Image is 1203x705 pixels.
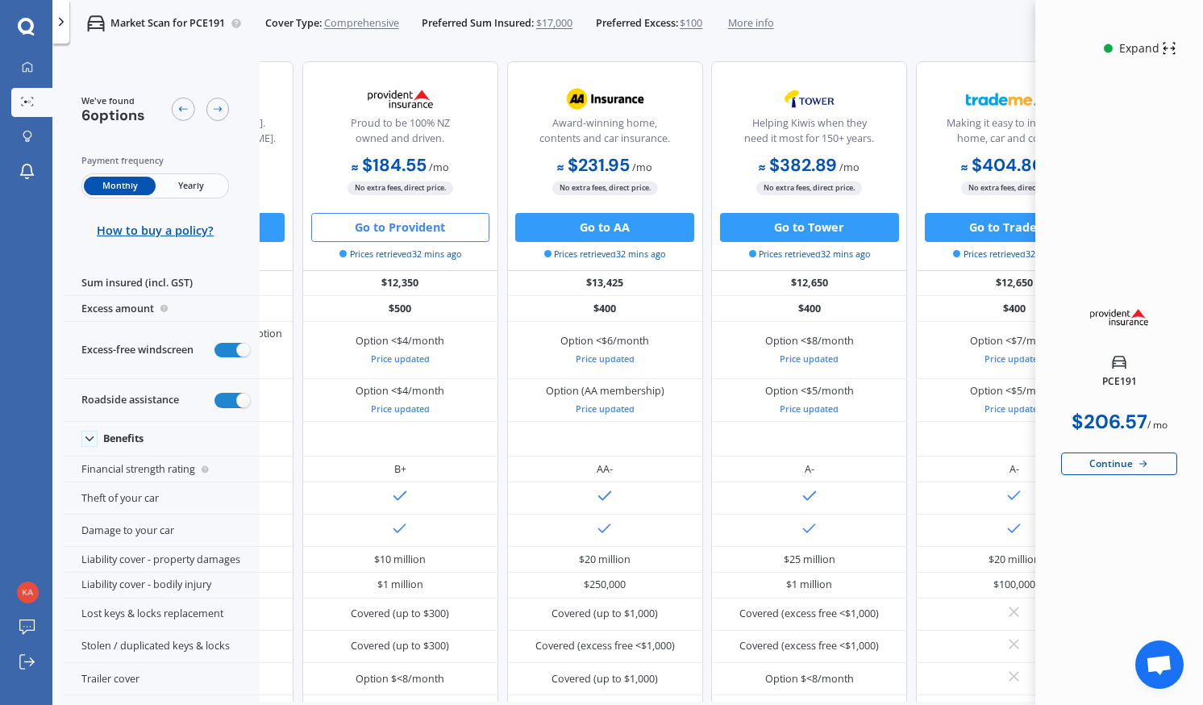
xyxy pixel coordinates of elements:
[81,106,145,125] span: 6 options
[552,672,658,686] div: Covered (up to $1,000)
[356,384,444,416] div: Option <$4/month
[916,296,1112,322] div: $400
[64,322,260,379] div: Excess-free windscreen
[64,663,260,695] div: Trailer cover
[720,213,898,242] button: Go to Tower
[557,81,653,117] img: AA.webp
[711,296,907,322] div: $400
[1117,40,1162,56] div: Expand
[64,482,260,515] div: Theft of your car
[356,334,444,366] div: Option <$4/month
[84,177,155,195] span: Monthly
[560,334,649,366] div: Option <$6/month
[544,248,666,261] span: Prices retrieved 32 mins ago
[1102,372,1137,391] div: PCE191
[87,15,105,32] img: car.f15378c7a67c060ca3f3.svg
[784,553,835,567] div: $25 million
[765,402,854,416] div: Price updated
[97,223,214,238] span: How to buy a policy?
[805,462,814,477] div: A-
[597,462,613,477] div: AA-
[579,553,631,567] div: $20 million
[739,607,879,621] div: Covered (excess free <$1,000)
[339,248,461,261] span: Prices retrieved 32 mins ago
[759,154,837,177] b: $382.89
[557,154,630,177] b: $231.95
[81,153,230,168] div: Payment frequency
[1102,356,1137,369] img: car.f15378c7a67c060ca3f3.svg
[103,432,144,445] div: Benefits
[81,94,145,107] span: We've found
[519,116,690,152] div: Award-winning home, contents and car insurance.
[711,271,907,297] div: $12,650
[64,599,260,631] div: Lost keys & locks replacement
[970,352,1059,366] div: Price updated
[552,181,658,195] span: No extra fees, direct price.
[64,379,260,422] div: Roadside assistance
[765,384,854,416] div: Option <$5/month
[536,16,572,31] span: $17,000
[584,578,626,592] div: $250,000
[761,81,857,117] img: Tower.webp
[515,213,693,242] button: Go to AA
[64,547,260,573] div: Liability cover - property damages
[507,271,703,297] div: $13,425
[356,352,444,366] div: Price updated
[1009,462,1019,477] div: A-
[1135,640,1184,689] div: Open chat
[507,296,703,322] div: $400
[749,248,871,261] span: Prices retrieved 32 mins ago
[552,607,658,621] div: Covered (up to $1,000)
[352,81,448,117] img: Provident.png
[1076,301,1162,333] img: Provident.png
[953,248,1075,261] span: Prices retrieved 32 mins ago
[989,553,1040,567] div: $20 million
[839,161,860,174] span: / mo
[916,271,1112,297] div: $12,650
[786,578,832,592] div: $1 million
[724,116,895,152] div: Helping Kiwis when they need it most for 150+ years.
[64,515,260,547] div: Damage to your car
[929,116,1100,152] div: Making it easy to insure your home, car and contents.
[302,296,498,322] div: $500
[765,352,854,366] div: Price updated
[356,402,444,416] div: Price updated
[377,578,423,592] div: $1 million
[156,177,227,195] span: Yearly
[422,16,534,31] span: Preferred Sum Insured:
[560,352,649,366] div: Price updated
[351,639,449,653] div: Covered (up to $300)
[374,553,426,567] div: $10 million
[356,672,444,686] div: Option $<8/month
[756,181,862,195] span: No extra fees, direct price.
[64,296,260,322] div: Excess amount
[64,457,260,482] div: Financial strength rating
[1072,411,1147,433] div: $206.57
[961,181,1067,195] span: No extra fees, direct price.
[728,16,774,31] span: More info
[64,631,260,663] div: Stolen / duplicated keys & locks
[64,271,260,297] div: Sum insured (incl. GST)
[765,672,854,686] div: Option $<8/month
[394,462,406,477] div: B+
[324,16,399,31] span: Comprehensive
[961,154,1044,177] b: $404.80
[17,582,39,603] img: 757d6641844bb76523103c50a31dc99a
[970,384,1059,416] div: Option <$5/month
[311,213,489,242] button: Go to Provident
[1147,411,1168,433] div: / mo
[546,384,664,416] div: Option (AA membership)
[993,578,1035,592] div: $100,000
[925,213,1103,242] button: Go to Trade Me
[970,334,1059,366] div: Option <$7/month
[739,639,879,653] div: Covered (excess free <$1,000)
[352,154,427,177] b: $184.55
[1061,453,1177,475] div: Continue
[64,573,260,599] div: Liability cover - bodily injury
[765,334,854,366] div: Option <$8/month
[632,161,652,174] span: / mo
[110,16,225,31] p: Market Scan for PCE191
[429,161,449,174] span: / mo
[596,16,678,31] span: Preferred Excess:
[265,16,322,31] span: Cover Type:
